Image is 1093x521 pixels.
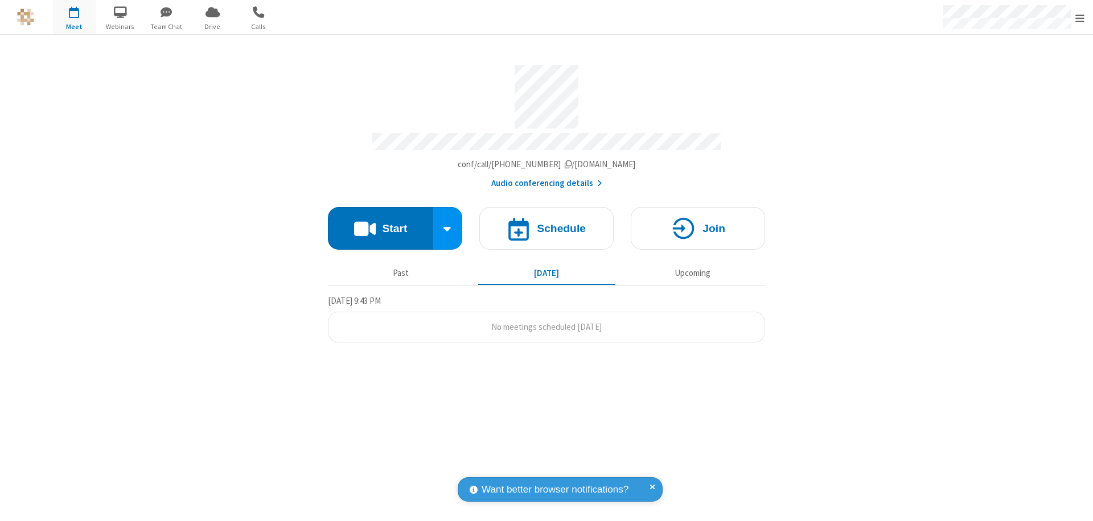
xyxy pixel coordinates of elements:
[491,321,602,332] span: No meetings scheduled [DATE]
[482,482,628,497] span: Want better browser notifications?
[328,207,433,250] button: Start
[537,223,586,234] h4: Schedule
[145,22,188,32] span: Team Chat
[237,22,280,32] span: Calls
[478,262,615,284] button: [DATE]
[491,177,602,190] button: Audio conferencing details
[624,262,761,284] button: Upcoming
[479,207,614,250] button: Schedule
[458,159,636,169] span: Copy my meeting room link
[328,56,765,190] section: Account details
[702,223,725,234] h4: Join
[433,207,463,250] div: Start conference options
[631,207,765,250] button: Join
[99,22,142,32] span: Webinars
[382,223,407,234] h4: Start
[191,22,234,32] span: Drive
[53,22,96,32] span: Meet
[17,9,34,26] img: QA Selenium DO NOT DELETE OR CHANGE
[328,295,381,306] span: [DATE] 9:43 PM
[328,294,765,343] section: Today's Meetings
[332,262,470,284] button: Past
[458,158,636,171] button: Copy my meeting room linkCopy my meeting room link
